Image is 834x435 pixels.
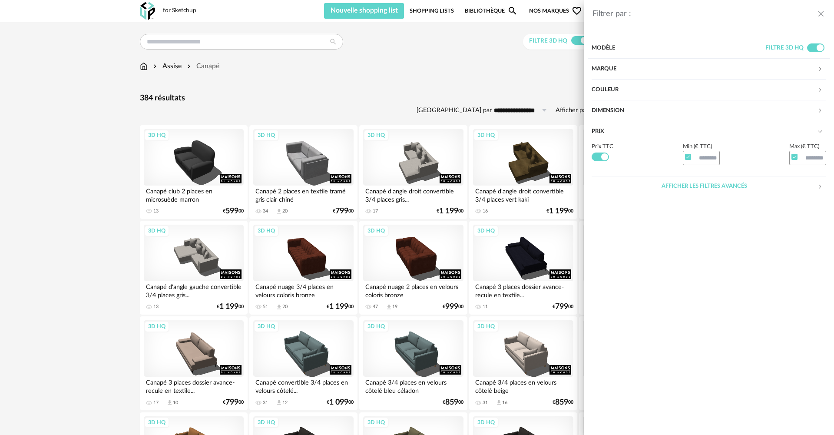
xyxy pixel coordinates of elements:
div: Prix [592,121,826,142]
span: Filtre 3D HQ [765,45,804,51]
div: Couleur [592,80,817,100]
button: close drawer [817,9,825,20]
div: Prix [592,121,817,142]
div: Prix TTC [592,142,613,152]
div: Modèle [592,38,765,59]
div: Afficher les filtres avancés [592,176,826,197]
label: Max (€ TTC) [789,144,819,149]
div: Couleur [592,80,826,100]
div: Dimension [592,100,817,121]
div: Marque [592,59,826,80]
div: Dimension [592,100,826,121]
div: Prix [592,142,826,176]
div: Afficher les filtres avancés [592,176,817,197]
div: Marque [592,59,817,80]
label: Min (€ TTC) [683,144,712,149]
div: Filtrer par : [592,9,817,19]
